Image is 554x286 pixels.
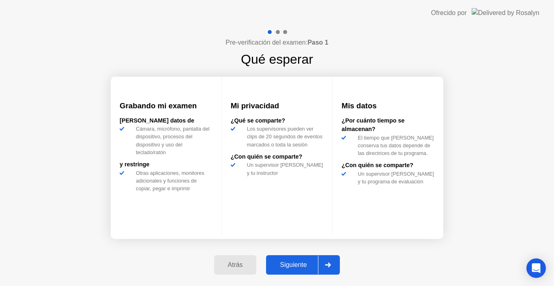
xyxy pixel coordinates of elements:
div: ¿Qué se comparte? [231,116,324,125]
div: Un supervisor [PERSON_NAME] y tu instructor [244,161,324,176]
div: Siguiente [268,261,318,269]
div: ¿Por cuánto tiempo se almacenan? [341,116,434,134]
h3: Grabando mi examen [120,100,213,112]
div: ¿Con quién se comparte? [231,153,324,161]
button: Siguiente [266,255,340,275]
div: Atrás [217,261,254,269]
div: Open Intercom Messenger [526,258,546,278]
h1: Qué esperar [241,49,313,69]
b: Paso 1 [307,39,329,46]
h4: Pre-verificación del examen: [225,38,328,47]
button: Atrás [214,255,257,275]
div: El tiempo que [PERSON_NAME] conserva tus datos depende de las directrices de tu programa. [354,134,434,157]
img: Delivered by Rosalyn [472,8,539,17]
h3: Mis datos [341,100,434,112]
div: y restringe [120,160,213,169]
div: Otras aplicaciones, monitores adicionales y funciones de copiar, pegar e imprimir [133,169,213,193]
div: Los supervisores pueden ver clips de 20 segundos de eventos marcados o toda la sesión [244,125,324,148]
div: Un supervisor [PERSON_NAME] y tu programa de evaluación [354,170,434,185]
div: ¿Con quién se comparte? [341,161,434,170]
div: [PERSON_NAME] datos de [120,116,213,125]
div: Ofrecido por [431,8,467,18]
div: Cámara, micrófono, pantalla del dispositivo, procesos del dispositivo y uso del teclado/ratón [133,125,213,156]
h3: Mi privacidad [231,100,324,112]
